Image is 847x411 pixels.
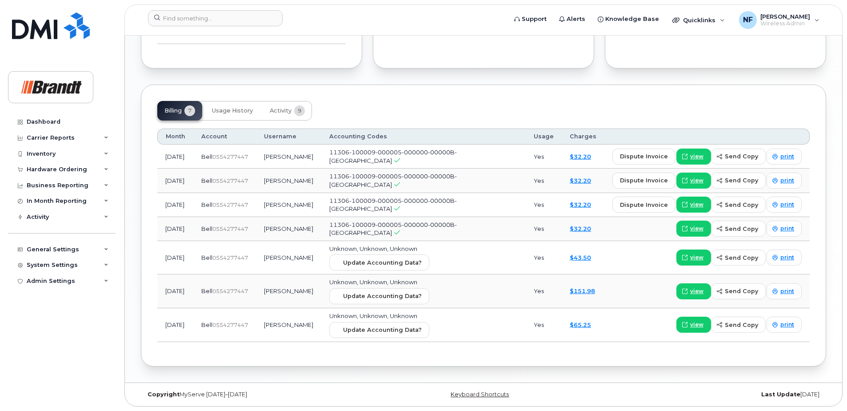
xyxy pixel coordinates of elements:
[605,15,659,24] span: Knowledge Base
[733,11,826,29] div: Noah Fouillard
[526,193,562,217] td: Yes
[451,391,509,398] a: Keyboard Shortcuts
[711,283,766,299] button: send copy
[690,321,703,329] span: view
[690,201,703,209] span: view
[526,169,562,193] td: Yes
[725,321,758,329] span: send copy
[570,254,591,261] a: $43.50
[329,149,457,164] span: 11306-100009-000005-000000-00000B-[GEOGRAPHIC_DATA]
[157,274,193,308] td: [DATE]
[321,129,526,145] th: Accounting Codes
[201,153,212,160] span: Bell
[148,10,283,26] input: Find something...
[212,153,248,160] span: 0554277447
[526,308,562,342] td: Yes
[666,11,731,29] div: Quicklinks
[690,254,703,262] span: view
[201,225,212,232] span: Bell
[711,317,766,333] button: send copy
[329,173,457,188] span: 11306-100009-000005-000000-00000B-[GEOGRAPHIC_DATA]
[676,149,711,165] a: view
[522,15,547,24] span: Support
[193,129,256,145] th: Account
[676,221,711,237] a: view
[725,254,758,262] span: send copy
[201,321,212,328] span: Bell
[570,177,591,184] a: $32.20
[780,321,794,329] span: print
[343,292,422,300] span: Update Accounting Data?
[690,177,703,185] span: view
[201,287,212,294] span: Bell
[256,241,321,275] td: [PERSON_NAME]
[270,107,292,114] span: Activity
[725,176,758,185] span: send copy
[567,15,585,24] span: Alerts
[212,254,248,261] span: 0554277447
[711,173,766,189] button: send copy
[157,129,193,145] th: Month
[711,197,766,213] button: send copy
[212,201,248,208] span: 0554277447
[212,322,248,328] span: 0554277447
[256,129,321,145] th: Username
[780,177,794,185] span: print
[743,15,753,25] span: NF
[761,391,800,398] strong: Last Update
[767,197,802,213] a: print
[570,225,591,232] a: $32.20
[725,152,758,161] span: send copy
[690,287,703,295] span: view
[676,250,711,266] a: view
[725,225,758,233] span: send copy
[329,197,457,213] span: 11306-100009-000005-000000-00000B-[GEOGRAPHIC_DATA]
[570,321,591,328] a: $65.25
[683,16,715,24] span: Quicklinks
[201,254,212,261] span: Bell
[329,278,417,286] span: Unknown, Unknown, Unknown
[591,10,665,28] a: Knowledge Base
[256,193,321,217] td: [PERSON_NAME]
[329,322,429,338] button: Update Accounting Data?
[767,173,802,189] a: print
[760,13,810,20] span: [PERSON_NAME]
[201,201,212,208] span: Bell
[256,145,321,169] td: [PERSON_NAME]
[562,129,604,145] th: Charges
[329,245,417,252] span: Unknown, Unknown, Unknown
[343,258,422,267] span: Update Accounting Data?
[329,312,417,319] span: Unknown, Unknown, Unknown
[780,287,794,295] span: print
[676,197,711,213] a: view
[767,221,802,237] a: print
[157,169,193,193] td: [DATE]
[343,326,422,334] span: Update Accounting Data?
[570,153,591,160] a: $32.20
[256,217,321,241] td: [PERSON_NAME]
[526,145,562,169] td: Yes
[612,149,675,165] button: dispute invoice
[212,177,248,184] span: 0554277447
[201,177,212,184] span: Bell
[676,283,711,299] a: view
[329,288,429,304] button: Update Accounting Data?
[570,287,595,294] a: $151.98
[141,391,369,398] div: MyServe [DATE]–[DATE]
[780,225,794,233] span: print
[760,20,810,27] span: Wireless Admin
[767,283,802,299] a: print
[620,152,668,161] span: dispute invoice
[612,197,675,213] button: dispute invoice
[526,129,562,145] th: Usage
[711,221,766,237] button: send copy
[256,274,321,308] td: [PERSON_NAME]
[711,149,766,165] button: send copy
[725,287,758,295] span: send copy
[780,201,794,209] span: print
[620,201,668,209] span: dispute invoice
[526,241,562,275] td: Yes
[294,105,305,116] span: 9
[598,391,826,398] div: [DATE]
[570,201,591,208] a: $32.20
